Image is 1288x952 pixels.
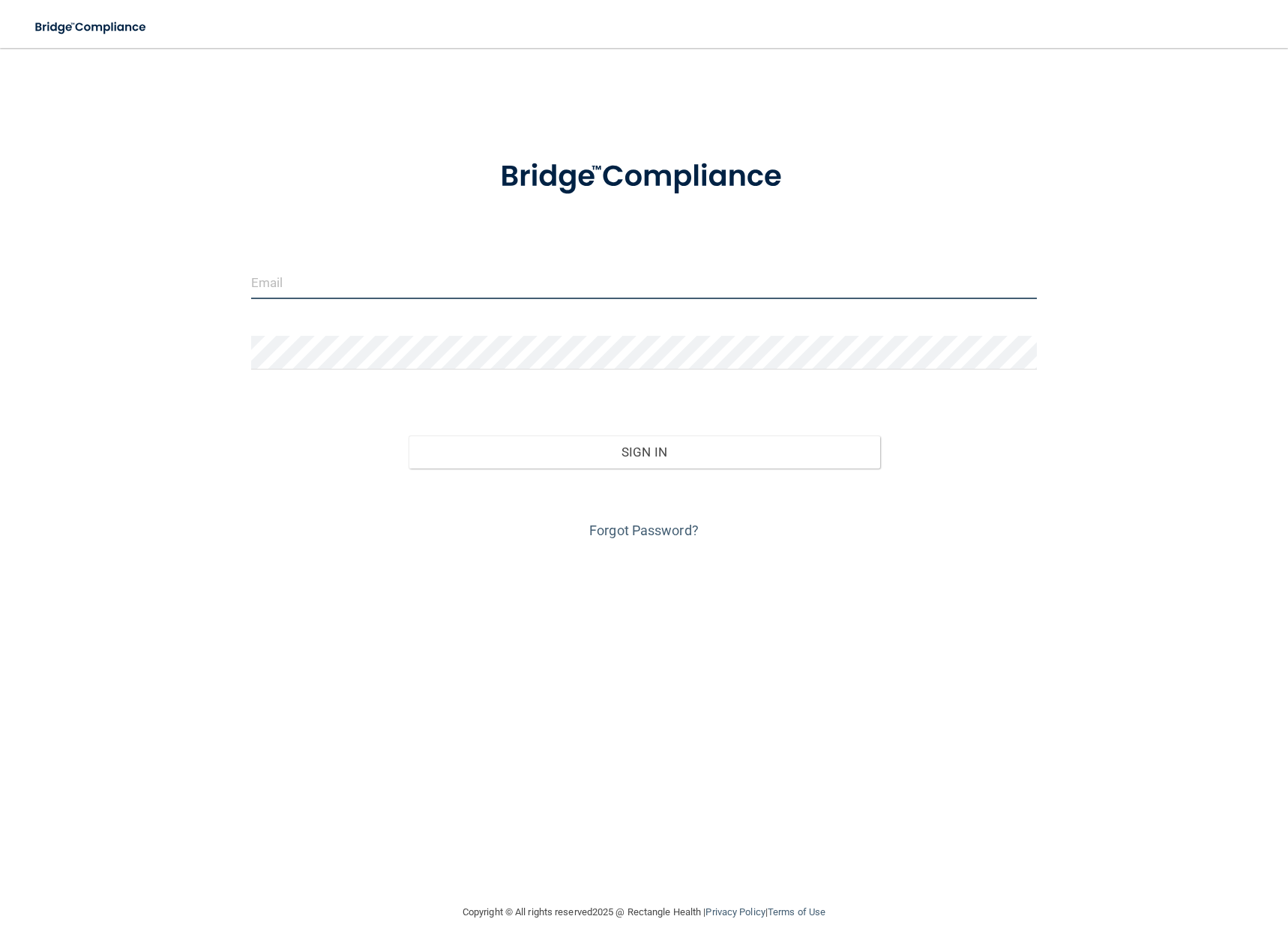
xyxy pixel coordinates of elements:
img: bridge_compliance_login_screen.278c3ca4.svg [469,138,819,216]
img: bridge_compliance_login_screen.278c3ca4.svg [22,12,160,43]
a: Terms of Use [768,906,825,918]
a: Privacy Policy [705,906,765,918]
a: Forgot Password? [589,522,699,538]
button: Sign In [409,436,880,469]
input: Email [251,265,1037,299]
div: Copyright © All rights reserved 2025 @ Rectangle Health | | [370,888,918,936]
